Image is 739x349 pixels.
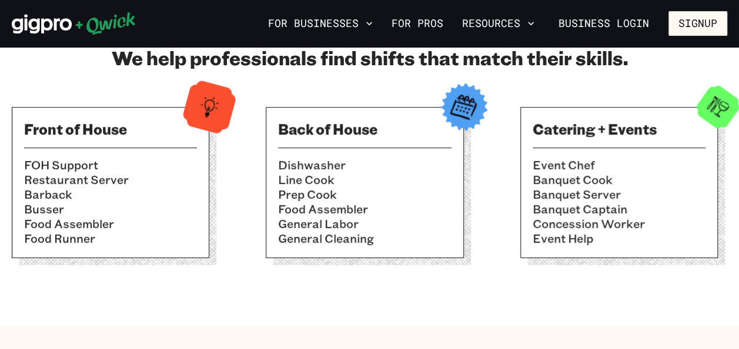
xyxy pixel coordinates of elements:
li: Event Chef [533,157,705,172]
button: Resources [457,14,539,33]
h2: We help professionals find shifts that match their skills. [12,46,727,69]
li: Food Assembler [278,202,451,216]
h3: Front of House [24,119,197,138]
a: For Pros [387,14,448,33]
h3: Back of House [278,119,451,138]
li: Busser [24,202,197,216]
li: Banquet Server [533,187,705,202]
li: Barback [24,187,197,202]
li: Food Assembler [24,216,197,231]
li: Prep Cook [278,187,451,202]
li: Banquet Captain [533,202,705,216]
li: Food Runner [24,231,197,246]
li: Line Cook [278,172,451,187]
li: General Cleaning [278,231,451,246]
li: FOH Support [24,157,197,172]
li: Concession Worker [533,216,705,231]
button: For Businesses [263,14,377,33]
h3: Catering + Events [533,119,705,138]
a: Business Login [549,11,659,36]
li: Restaurant Server [24,172,197,187]
li: Dishwasher [278,157,451,172]
button: Signup [668,11,727,36]
li: Event Help [533,231,705,246]
li: General Labor [278,216,451,231]
li: Banquet Cook [533,172,705,187]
